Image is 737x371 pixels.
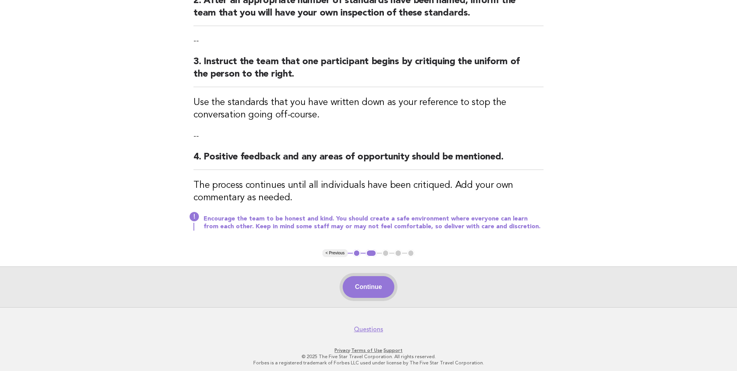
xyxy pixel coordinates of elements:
p: Encourage the team to be honest and kind. You should create a safe environment where everyone can... [204,215,544,231]
button: Continue [343,276,394,298]
p: © 2025 The Five Star Travel Corporation. All rights reserved. [131,353,606,360]
a: Terms of Use [351,348,382,353]
a: Questions [354,325,383,333]
p: -- [193,35,544,46]
h2: 3. Instruct the team that one participant begins by critiquing the uniform of the person to the r... [193,56,544,87]
p: · · [131,347,606,353]
button: < Previous [322,249,348,257]
a: Support [383,348,402,353]
button: 2 [366,249,377,257]
h3: The process continues until all individuals have been critiqued. Add your own commentary as needed. [193,179,544,204]
p: Forbes is a registered trademark of Forbes LLC used under license by The Five Star Travel Corpora... [131,360,606,366]
button: 1 [353,249,361,257]
p: -- [193,131,544,142]
h3: Use the standards that you have written down as your reference to stop the conversation going off... [193,96,544,121]
a: Privacy [335,348,350,353]
h2: 4. Positive feedback and any areas of opportunity should be mentioned. [193,151,544,170]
